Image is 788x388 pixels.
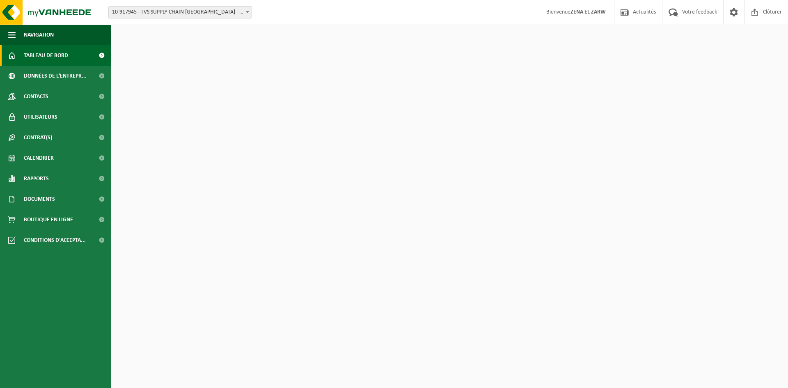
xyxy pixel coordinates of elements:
span: Contrat(s) [24,127,52,148]
strong: ZENA EL ZARW [570,9,606,15]
span: Documents [24,189,55,209]
span: Tableau de bord [24,45,68,66]
span: Boutique en ligne [24,209,73,230]
span: Conditions d'accepta... [24,230,86,250]
span: 10-917945 - TVS SUPPLY CHAIN BELGIUM - KAMPENHOUT [109,7,252,18]
span: Rapports [24,168,49,189]
span: Contacts [24,86,48,107]
span: 10-917945 - TVS SUPPLY CHAIN BELGIUM - KAMPENHOUT [108,6,252,18]
span: Calendrier [24,148,54,168]
span: Navigation [24,25,54,45]
span: Données de l'entrepr... [24,66,87,86]
span: Utilisateurs [24,107,57,127]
